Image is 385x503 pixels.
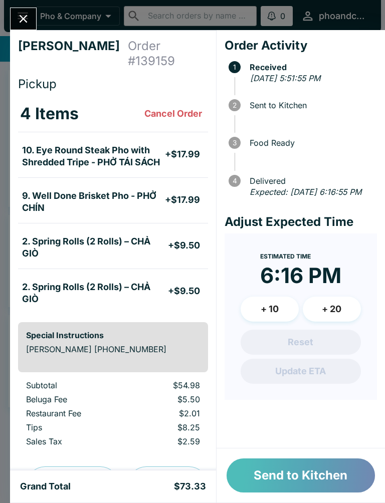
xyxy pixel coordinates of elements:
h5: 10. Eye Round Steak Pho with Shredded Tripe - PHỞ TÁI SÁCH [22,144,165,168]
p: $8.25 [133,422,200,432]
h6: Special Instructions [26,330,200,340]
h4: [PERSON_NAME] [18,39,128,69]
p: $5.50 [133,394,200,404]
span: Estimated Time [260,253,311,260]
em: [DATE] 5:51:55 PM [250,73,320,83]
time: 6:16 PM [260,263,341,289]
h5: + $9.50 [168,285,200,297]
p: Subtotal [26,380,117,390]
table: orders table [18,96,208,314]
h5: 2. Spring Rolls (2 Rolls) – CHẢ GIÒ [22,281,168,305]
text: 4 [232,177,237,185]
h5: 9. Well Done Brisket Pho - PHỞ CHÍN [22,190,165,214]
h4: Adjust Expected Time [225,214,377,229]
p: Beluga Fee [26,394,117,404]
button: Close [11,8,36,30]
span: Pickup [18,77,57,91]
span: Sent to Kitchen [245,101,377,110]
button: Send to Kitchen [227,458,375,492]
span: Food Ready [245,138,377,147]
h5: + $9.50 [168,239,200,251]
h5: + $17.99 [165,148,200,160]
h4: Order Activity [225,38,377,53]
h5: + $17.99 [165,194,200,206]
h5: $73.33 [174,480,206,492]
text: 2 [233,101,237,109]
p: $2.59 [133,436,200,446]
button: + 10 [241,297,299,322]
p: Restaurant Fee [26,408,117,418]
h4: Order # 139159 [128,39,208,69]
p: [PERSON_NAME] [PHONE_NUMBER] [26,344,200,354]
p: Tips [26,422,117,432]
h5: Grand Total [20,480,71,492]
span: Received [245,63,377,72]
p: Sales Tax [26,436,117,446]
p: $2.01 [133,408,200,418]
button: Cancel Order [140,104,206,124]
table: orders table [18,380,208,450]
text: 1 [233,63,236,71]
h3: 4 Items [20,104,79,124]
h5: 2. Spring Rolls (2 Rolls) – CHẢ GIÒ [22,235,168,260]
button: + 20 [303,297,361,322]
span: Delivered [245,176,377,185]
em: Expected: [DATE] 6:16:55 PM [250,187,361,197]
text: 3 [233,139,237,147]
p: $54.98 [133,380,200,390]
